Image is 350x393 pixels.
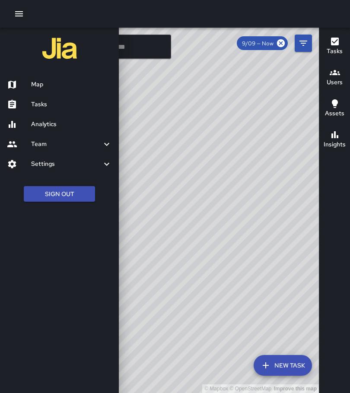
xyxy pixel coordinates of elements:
[31,139,102,149] h6: Team
[325,109,344,118] h6: Assets
[31,100,112,109] h6: Tasks
[324,140,346,149] h6: Insights
[327,47,343,56] h6: Tasks
[31,80,112,89] h6: Map
[327,78,343,87] h6: Users
[254,355,312,376] button: New Task
[42,31,77,66] img: jia-logo
[24,186,95,202] button: Sign Out
[31,120,112,129] h6: Analytics
[31,159,102,169] h6: Settings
